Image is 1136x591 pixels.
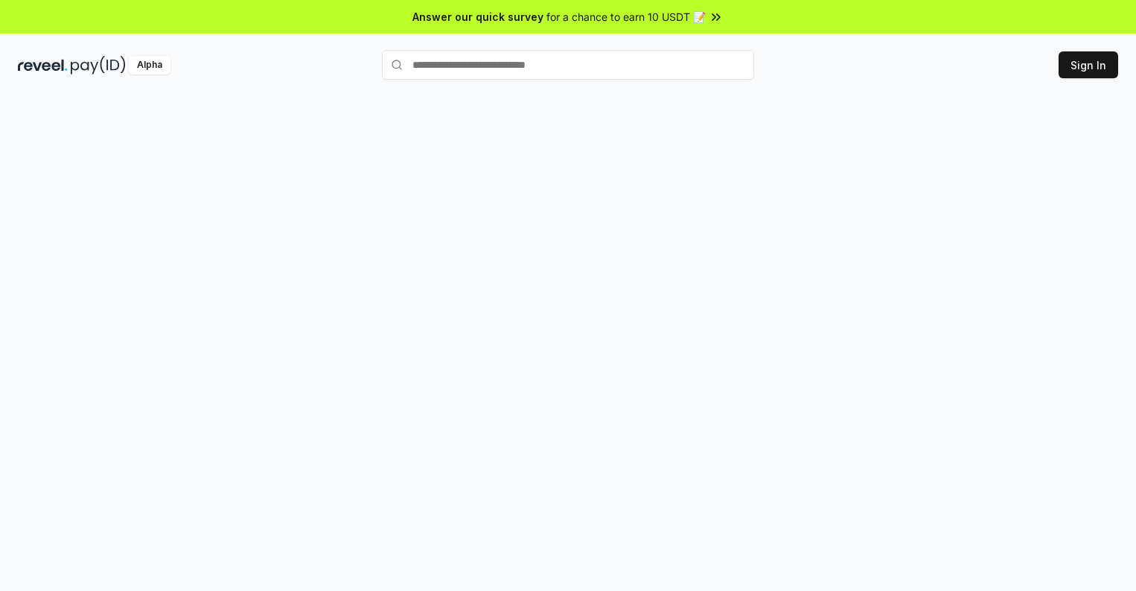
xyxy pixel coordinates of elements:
[71,56,126,75] img: pay_id
[412,9,543,25] span: Answer our quick survey
[1059,51,1118,78] button: Sign In
[129,56,170,75] div: Alpha
[18,56,68,75] img: reveel_dark
[546,9,706,25] span: for a chance to earn 10 USDT 📝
